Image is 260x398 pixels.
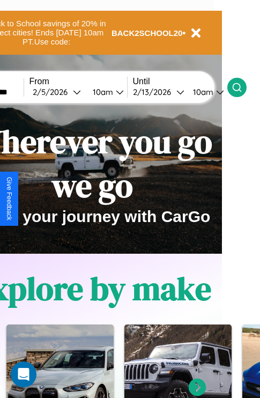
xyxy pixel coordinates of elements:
div: Open Intercom Messenger [11,362,36,387]
div: 10am [87,87,116,97]
div: 2 / 13 / 2026 [133,87,176,97]
label: Until [133,77,227,86]
div: Give Feedback [5,177,13,220]
b: BACK2SCHOOL20 [112,28,183,38]
div: 10am [188,87,216,97]
div: 2 / 5 / 2026 [33,87,73,97]
button: 10am [184,86,227,98]
label: From [29,77,127,86]
button: 2/5/2026 [29,86,84,98]
button: 10am [84,86,127,98]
